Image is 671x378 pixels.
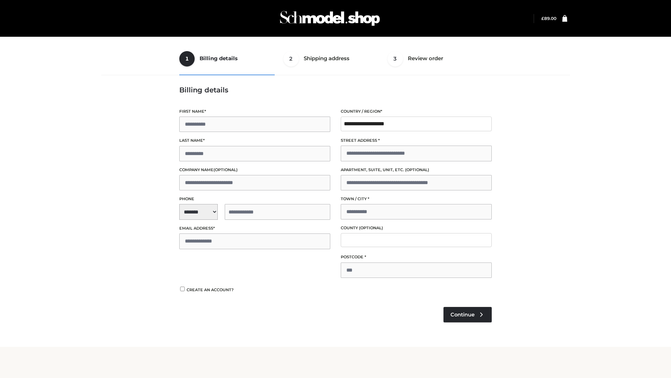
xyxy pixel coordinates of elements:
[277,5,382,32] img: Schmodel Admin 964
[179,196,330,202] label: Phone
[341,108,492,115] label: Country / Region
[341,137,492,144] label: Street address
[541,16,556,21] bdi: 89.00
[179,225,330,232] label: Email address
[179,108,330,115] label: First name
[214,167,238,172] span: (optional)
[187,287,234,292] span: Create an account?
[341,225,492,231] label: County
[179,167,330,173] label: Company name
[541,16,556,21] a: £89.00
[341,254,492,260] label: Postcode
[541,16,544,21] span: £
[179,86,492,94] h3: Billing details
[450,311,475,318] span: Continue
[179,137,330,144] label: Last name
[359,225,383,230] span: (optional)
[341,196,492,202] label: Town / City
[179,287,186,291] input: Create an account?
[443,307,492,322] a: Continue
[405,167,429,172] span: (optional)
[341,167,492,173] label: Apartment, suite, unit, etc.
